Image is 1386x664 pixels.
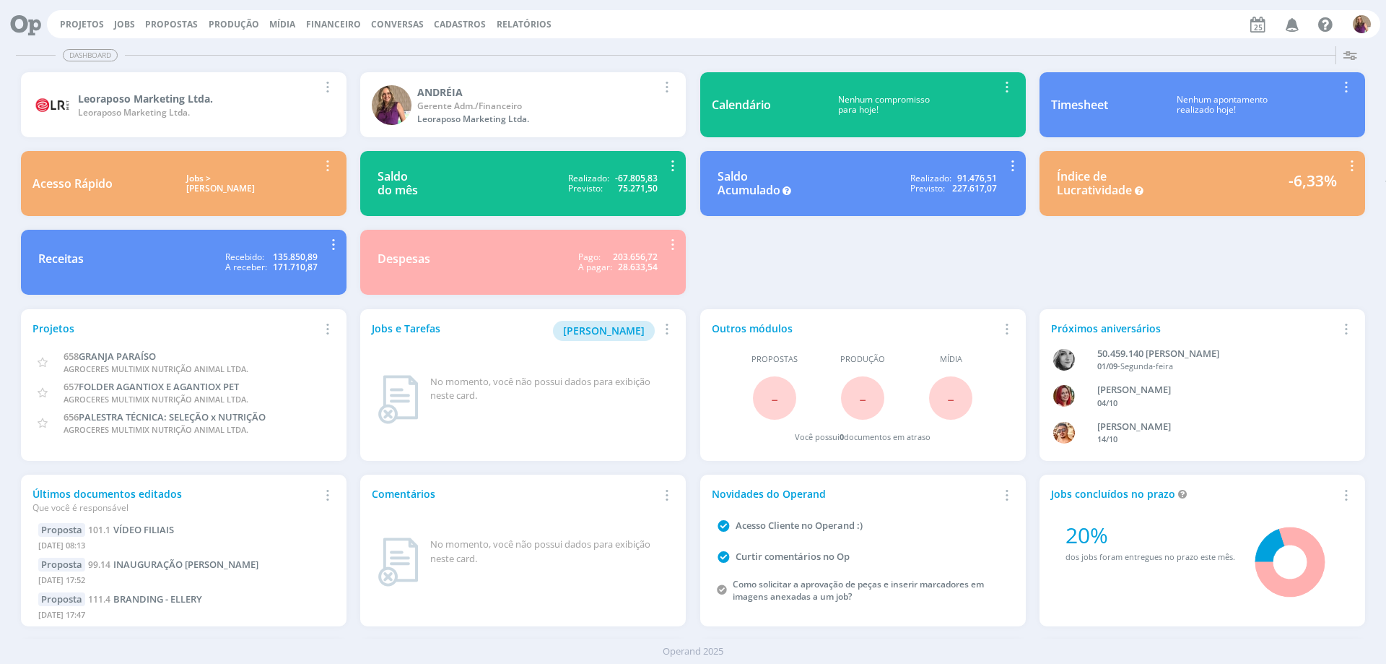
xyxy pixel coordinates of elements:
div: Acesso Rápido [32,175,113,192]
button: Cadastros [430,19,490,30]
div: Nenhum compromisso para hoje! [771,95,998,116]
div: 227.617,07 [952,184,997,194]
a: 658GRANJA PARAÍSO [64,349,156,363]
div: Comentários [372,486,658,501]
img: dashboard_not_found.png [378,375,419,424]
a: Leoraposo Marketing Ltda.Leoraposo Marketing Ltda. [21,72,346,137]
button: Mídia [265,19,300,30]
span: 656 [64,410,79,423]
span: PALESTRA TÉCNICA: SELEÇÃO x NUTRIÇÃO [79,410,266,423]
button: Conversas [367,19,428,30]
div: 135.850,89 [273,252,318,262]
img: A [1353,15,1371,33]
button: Financeiro [302,19,365,30]
div: Proposta [38,592,85,607]
a: 656PALESTRA TÉCNICA: SELEÇÃO x NUTRIÇÃO [64,410,266,423]
span: 111.4 [88,593,110,605]
a: Relatórios [497,18,552,30]
a: Projetos [60,18,104,30]
div: Projetos [32,321,318,336]
div: Saldo Acumulado [718,170,780,197]
span: GRANJA PARAÍSO [79,350,156,363]
div: - [1097,361,1331,373]
img: J [1053,349,1075,371]
a: Como solicitar a aprovação de peças e inserir marcadores em imagens anexadas a um job? [733,578,984,603]
a: Produção [209,18,259,30]
div: Receitas [38,252,84,273]
div: 91.476,51 [957,173,997,184]
span: 657 [64,380,79,393]
span: FOLDER AGANTIOX E AGANTIOX PET [79,380,239,393]
div: Próximos aniversários [1051,321,1337,336]
div: Nenhum apontamento realizado hoje! [1108,95,1337,116]
span: 04/10 [1097,397,1117,408]
div: [DATE] 17:47 [38,606,329,627]
div: Você possui documentos em atraso [795,431,930,444]
div: 75.271,50 [618,184,658,194]
div: [DATE] 08:13 [38,537,329,558]
div: -6,33% [1289,170,1337,197]
div: Jobs e Tarefas [372,321,658,341]
div: Realizado: [568,173,609,184]
span: Propostas [751,353,798,366]
span: 14/10 [1097,434,1117,444]
div: Leoraposo Marketing Ltda. [78,106,318,119]
button: Projetos [56,19,108,30]
span: [PERSON_NAME] [563,324,645,337]
div: Proposta [38,558,85,572]
button: Jobs [110,19,139,30]
div: Despesas [378,252,430,273]
button: A [1352,12,1372,37]
img: V [1053,422,1075,444]
div: Timesheet [1051,96,1108,113]
div: GIOVANA DE OLIVEIRA PERSINOTI [1097,383,1331,397]
div: Jobs > [PERSON_NAME] [123,173,318,194]
div: 28.633,54 [618,262,658,272]
a: Acesso Cliente no Operand :) [736,519,863,532]
span: AGROCERES MULTIMIX NUTRIÇÃO ANIMAL LTDA. [64,363,248,374]
span: AGROCERES MULTIMIX NUTRIÇÃO ANIMAL LTDA. [64,424,248,435]
a: Propostas [145,18,198,30]
div: Novidades do Operand [712,486,998,501]
a: 657FOLDER AGANTIOX E AGANTIOX PET [64,379,239,393]
span: Mídia [940,353,962,366]
span: - [771,382,778,413]
div: ANDRÉIA [417,85,658,100]
div: dos jobs foram entregues no prazo este mês. [1065,551,1235,564]
div: Calendário [712,96,771,113]
div: Previsto: [568,184,603,194]
div: 20% [1065,519,1235,551]
button: Propostas [141,19,202,30]
div: Saldo do mês [378,170,418,197]
span: - [859,382,866,413]
div: Que você é responsável [32,501,318,514]
span: AGROCERES MULTIMIX NUTRIÇÃO ANIMAL LTDA. [64,394,248,405]
a: 101.1VÍDEO FILIAIS [88,523,174,536]
div: Gerente Adm./Financeiro [417,100,658,113]
div: Pago: [578,252,601,262]
div: VICTOR MIRON COUTO [1097,420,1331,434]
img: G [1053,385,1075,407]
div: -67.805,83 [615,173,658,184]
img: A [372,85,411,125]
button: [PERSON_NAME] [553,321,655,341]
div: Realizado: [910,173,951,184]
div: 50.459.140 JANAÍNA LUNA FERRO [1097,347,1331,361]
button: Relatórios [492,19,556,30]
div: Índice de Lucratividade [1057,170,1132,197]
a: [PERSON_NAME] [553,322,655,336]
div: No momento, você não possui dados para exibição neste card. [430,375,668,403]
span: 0 [840,431,844,442]
a: 111.4BRANDING - ELLERY [88,592,202,605]
a: 99.14INAUGURAÇÃO [PERSON_NAME] [88,558,258,571]
a: Mídia [269,18,295,30]
div: Previsto: [910,184,945,194]
div: Recebido: [225,252,264,262]
div: Outros módulos [712,321,998,336]
span: Dashboard [63,49,118,61]
div: A receber: [225,262,267,272]
div: No momento, você não possui dados para exibição neste card. [430,538,668,566]
span: INAUGURAÇÃO DANI PISOS [113,558,258,571]
div: Leoraposo Marketing Ltda. [417,113,658,126]
span: 101.1 [88,524,110,536]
